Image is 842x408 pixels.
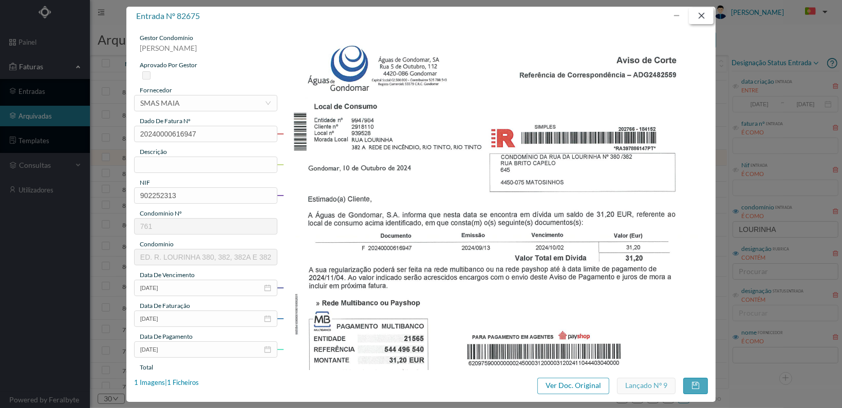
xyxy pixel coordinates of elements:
button: Lançado nº 9 [617,378,676,394]
span: data de faturação [140,302,190,309]
div: 1 Imagens | 1 Ficheiros [134,378,199,388]
i: icon: calendar [264,315,271,322]
span: fornecedor [140,86,172,94]
i: icon: calendar [264,346,271,353]
button: PT [797,4,832,20]
span: total [140,363,153,371]
span: gestor condomínio [140,34,193,42]
span: data de vencimento [140,271,195,279]
span: NIF [140,179,150,186]
span: condomínio [140,240,174,248]
span: aprovado por gestor [140,61,197,69]
i: icon: down [265,100,271,106]
div: [PERSON_NAME] [134,43,277,61]
i: icon: calendar [264,284,271,292]
span: descrição [140,148,167,156]
span: dado de fatura nº [140,117,191,125]
span: condomínio nº [140,209,182,217]
span: data de pagamento [140,333,193,340]
span: entrada nº 82675 [136,11,200,21]
div: SMAS MAIA [140,95,180,111]
button: Ver Doc. Original [537,378,609,394]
